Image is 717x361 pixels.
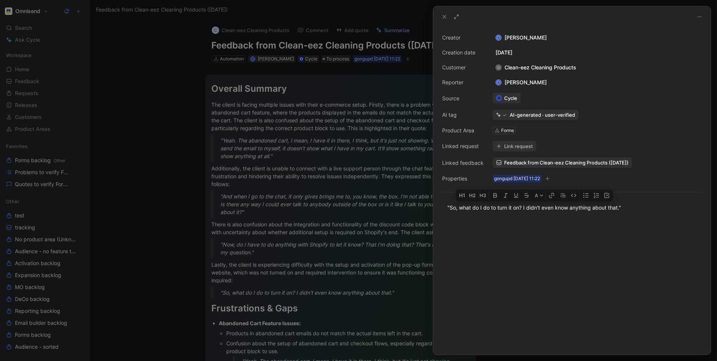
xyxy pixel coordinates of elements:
div: [DATE] [493,48,702,57]
div: "So, what do I do to turn it on? I didn't even know anything about that." [447,204,696,211]
div: AI tag [442,110,484,119]
span: Feedback from Clean-eez Cleaning Products ([DATE]) [504,159,628,166]
div: Customer [442,63,484,72]
div: Forms [501,127,514,134]
a: Feedback from Clean-eez Cleaning Products ([DATE]) [493,157,632,168]
div: Linked feedback [442,158,484,167]
button: A [533,189,546,201]
div: M [496,65,502,70]
button: Link request [493,141,536,151]
div: Clean-eez Cleaning Products [493,63,579,72]
div: Creator [442,33,484,42]
div: [PERSON_NAME] [493,33,702,42]
div: Properties [442,174,484,183]
div: Source [442,94,484,103]
div: Creation date [442,48,484,57]
div: [PERSON_NAME] [493,78,550,87]
div: K [496,35,501,40]
div: AI-generated · user-verified [510,112,575,118]
div: gongupd [DATE] 11:22 [494,175,540,182]
div: Linked request [442,142,484,151]
div: Reporter [442,78,484,87]
div: K [496,80,501,85]
div: Product Area [442,126,484,135]
a: Cycle [493,93,521,103]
